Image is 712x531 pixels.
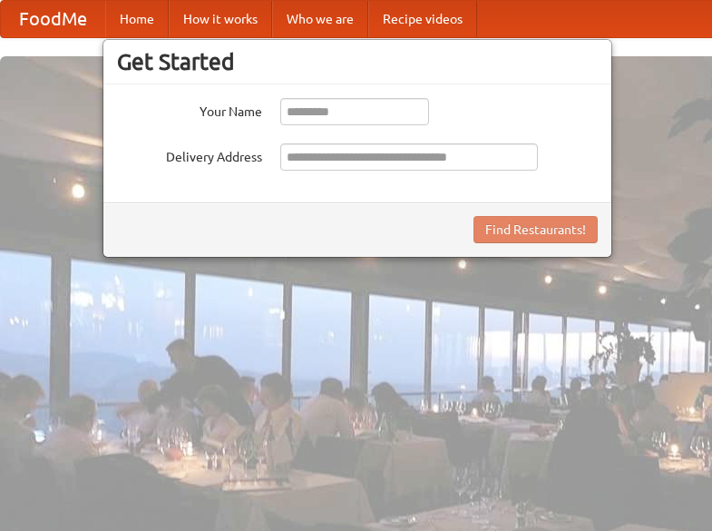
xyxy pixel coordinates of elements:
[169,1,272,37] a: How it works
[105,1,169,37] a: Home
[117,98,262,121] label: Your Name
[473,216,598,243] button: Find Restaurants!
[117,143,262,166] label: Delivery Address
[272,1,368,37] a: Who we are
[117,48,598,75] h3: Get Started
[1,1,105,37] a: FoodMe
[368,1,477,37] a: Recipe videos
